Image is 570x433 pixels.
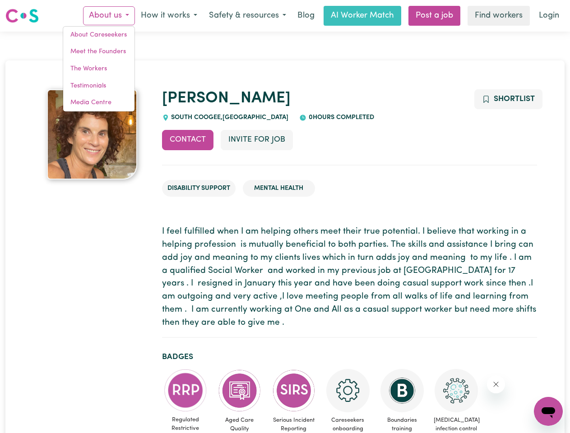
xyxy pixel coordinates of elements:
[487,375,505,393] iframe: Close message
[5,5,39,26] a: Careseekers logo
[218,369,261,412] img: CS Academy: Aged Care Quality Standards & Code of Conduct course completed
[533,6,565,26] a: Login
[408,6,460,26] a: Post a job
[162,91,291,106] a: [PERSON_NAME]
[169,114,289,121] span: SOUTH COOGEE , [GEOGRAPHIC_DATA]
[272,369,315,412] img: CS Academy: Serious Incident Reporting Scheme course completed
[63,94,134,111] a: Media Centre
[494,95,535,103] span: Shortlist
[474,89,542,109] button: Add to shortlist
[83,6,135,25] button: About us
[380,369,424,412] img: CS Academy: Boundaries in care and support work course completed
[164,369,207,412] img: CS Academy: Regulated Restrictive Practices course completed
[162,352,537,362] h2: Badges
[63,43,134,60] a: Meet the Founders
[63,26,135,112] div: About us
[162,180,236,197] li: Disability Support
[5,6,55,14] span: Need any help?
[135,6,203,25] button: How it works
[324,6,401,26] a: AI Worker Match
[63,78,134,95] a: Testimonials
[292,6,320,26] a: Blog
[33,89,151,180] a: Belinda's profile picture'
[243,180,315,197] li: Mental Health
[47,89,137,180] img: Belinda
[468,6,530,26] a: Find workers
[435,369,478,412] img: CS Academy: COVID-19 Infection Control Training course completed
[162,226,537,329] p: I feel fulfilled when I am helping others meet their true potential. I believe that working in a ...
[5,8,39,24] img: Careseekers logo
[63,27,134,44] a: About Careseekers
[306,114,374,121] span: 0 hours completed
[162,130,213,150] button: Contact
[203,6,292,25] button: Safety & resources
[534,397,563,426] iframe: Button to launch messaging window
[63,60,134,78] a: The Workers
[221,130,293,150] button: Invite for Job
[326,369,370,412] img: CS Academy: Careseekers Onboarding course completed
